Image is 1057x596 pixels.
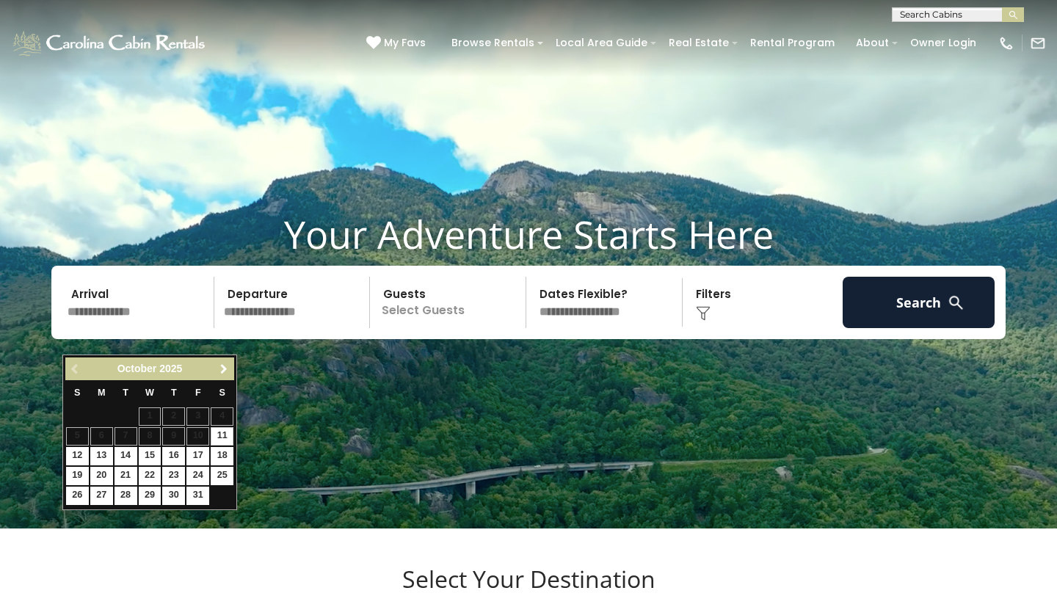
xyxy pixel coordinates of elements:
span: Wednesday [145,388,154,398]
a: 31 [186,487,209,505]
a: 20 [90,467,113,485]
a: Real Estate [661,32,736,54]
span: Thursday [171,388,177,398]
a: 23 [162,467,185,485]
a: 30 [162,487,185,505]
button: Search [843,277,995,328]
a: 24 [186,467,209,485]
span: Next [218,363,230,375]
a: Next [214,360,233,378]
a: Browse Rentals [444,32,542,54]
a: My Favs [366,35,429,51]
a: About [849,32,896,54]
a: 12 [66,447,89,465]
a: Rental Program [743,32,842,54]
span: Monday [98,388,106,398]
a: 18 [211,447,233,465]
a: 28 [115,487,137,505]
a: 26 [66,487,89,505]
a: 27 [90,487,113,505]
span: 2025 [159,363,182,374]
a: 17 [186,447,209,465]
span: Friday [195,388,201,398]
a: 25 [211,467,233,485]
img: mail-regular-white.png [1030,35,1046,51]
img: filter--v1.png [696,306,711,321]
a: Owner Login [903,32,984,54]
span: Saturday [219,388,225,398]
img: White-1-1-2.png [11,29,209,58]
a: 21 [115,467,137,485]
a: Local Area Guide [548,32,655,54]
a: 13 [90,447,113,465]
a: 11 [211,427,233,446]
a: 29 [139,487,161,505]
a: 14 [115,447,137,465]
span: October [117,363,157,374]
span: Tuesday [123,388,128,398]
p: Select Guests [374,277,526,328]
span: Sunday [74,388,80,398]
img: phone-regular-white.png [998,35,1014,51]
a: 15 [139,447,161,465]
img: search-regular-white.png [947,294,965,312]
a: 19 [66,467,89,485]
h1: Your Adventure Starts Here [11,211,1046,257]
span: My Favs [384,35,426,51]
a: 16 [162,447,185,465]
a: 22 [139,467,161,485]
